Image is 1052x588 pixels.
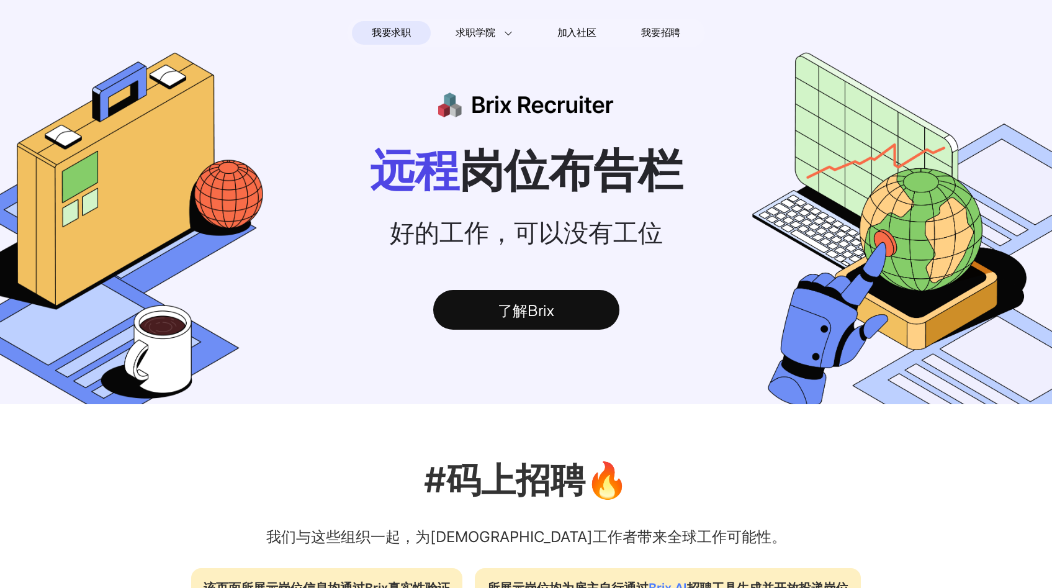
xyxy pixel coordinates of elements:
[372,23,411,43] span: 我要求职
[557,23,596,43] span: 加入社区
[641,25,680,40] span: 我要招聘
[370,143,459,197] span: 远程
[433,290,619,330] div: 了解Brix
[456,25,495,40] span: 求职学院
